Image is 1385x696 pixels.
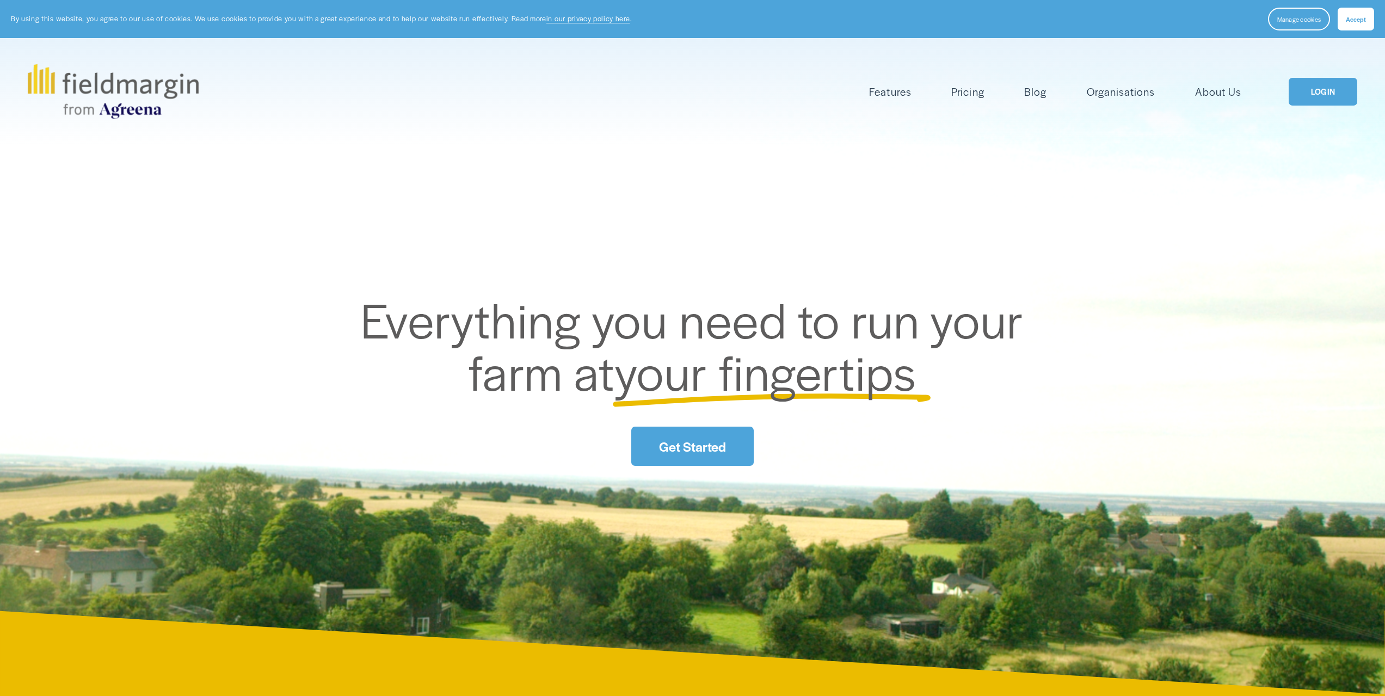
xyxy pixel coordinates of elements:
[1346,15,1366,23] span: Accept
[1268,8,1330,30] button: Manage cookies
[1338,8,1374,30] button: Accept
[1024,83,1047,101] a: Blog
[1277,15,1321,23] span: Manage cookies
[869,83,911,101] a: folder dropdown
[1087,83,1155,101] a: Organisations
[631,427,753,465] a: Get Started
[1289,78,1357,106] a: LOGIN
[546,14,630,23] a: in our privacy policy here
[28,64,199,119] img: fieldmargin.com
[614,337,916,405] span: your fingertips
[361,285,1035,405] span: Everything you need to run your farm at
[869,84,911,100] span: Features
[11,14,632,24] p: By using this website, you agree to our use of cookies. We use cookies to provide you with a grea...
[951,83,984,101] a: Pricing
[1195,83,1241,101] a: About Us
